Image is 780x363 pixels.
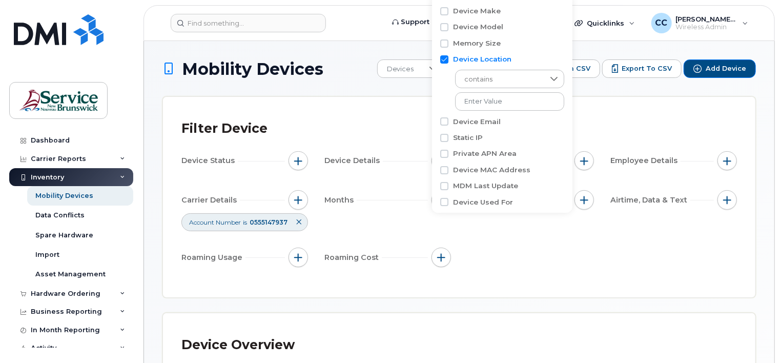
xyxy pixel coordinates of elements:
[454,117,501,127] label: Device Email
[250,218,288,226] span: 0555147937
[324,195,357,206] span: Months
[454,6,501,16] label: Device Make
[454,181,519,191] label: MDM Last Update
[456,70,544,89] span: contains
[324,155,383,166] span: Device Details
[454,38,501,48] label: Memory Size
[182,60,323,78] span: Mobility Devices
[181,252,245,263] span: Roaming Usage
[610,155,681,166] span: Employee Details
[189,218,241,227] span: Account Number
[181,195,240,206] span: Carrier Details
[243,218,247,227] span: is
[455,92,564,111] input: Enter Value
[378,60,423,78] span: Devices
[602,59,682,78] button: Export to CSV
[324,252,382,263] span: Roaming Cost
[454,54,512,64] label: Device Location
[454,165,531,175] label: Device MAC Address
[622,64,672,73] span: Export to CSV
[454,22,504,32] label: Device Model
[181,115,268,142] div: Filter Device
[454,133,483,143] label: Static IP
[181,155,238,166] span: Device Status
[181,332,295,358] div: Device Overview
[706,64,746,73] span: Add Device
[454,197,514,207] label: Device Used For
[610,195,690,206] span: Airtime, Data & Text
[684,59,756,78] button: Add Device
[454,149,517,158] label: Private APN Area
